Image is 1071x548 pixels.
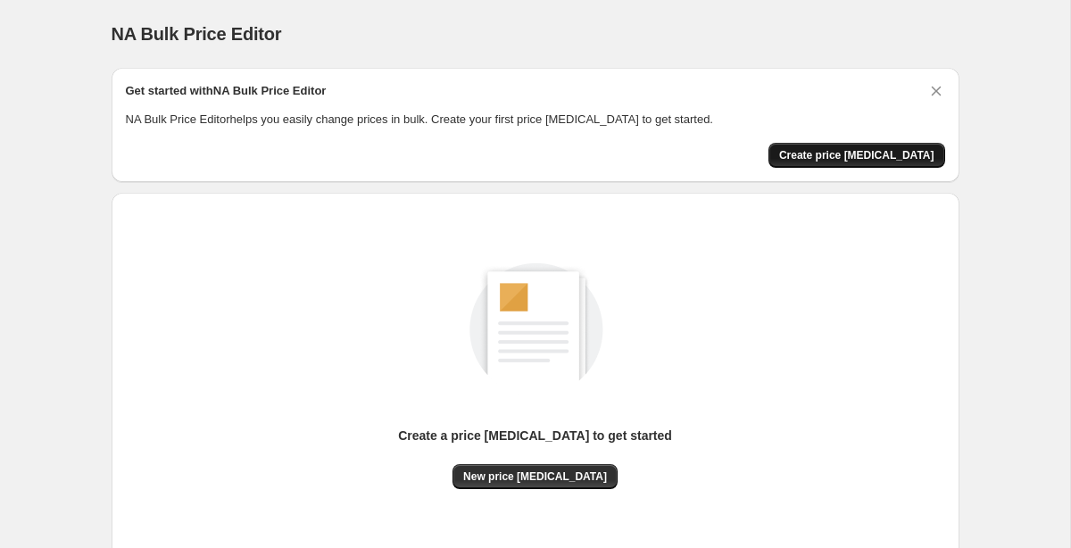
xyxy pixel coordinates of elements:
button: New price [MEDICAL_DATA] [452,464,618,489]
button: Create price change job [768,143,945,168]
h2: Get started with NA Bulk Price Editor [126,82,327,100]
span: Create price [MEDICAL_DATA] [779,148,934,162]
button: Dismiss card [927,82,945,100]
span: New price [MEDICAL_DATA] [463,469,607,484]
p: Create a price [MEDICAL_DATA] to get started [398,427,672,444]
p: NA Bulk Price Editor helps you easily change prices in bulk. Create your first price [MEDICAL_DAT... [126,111,945,129]
span: NA Bulk Price Editor [112,24,282,44]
